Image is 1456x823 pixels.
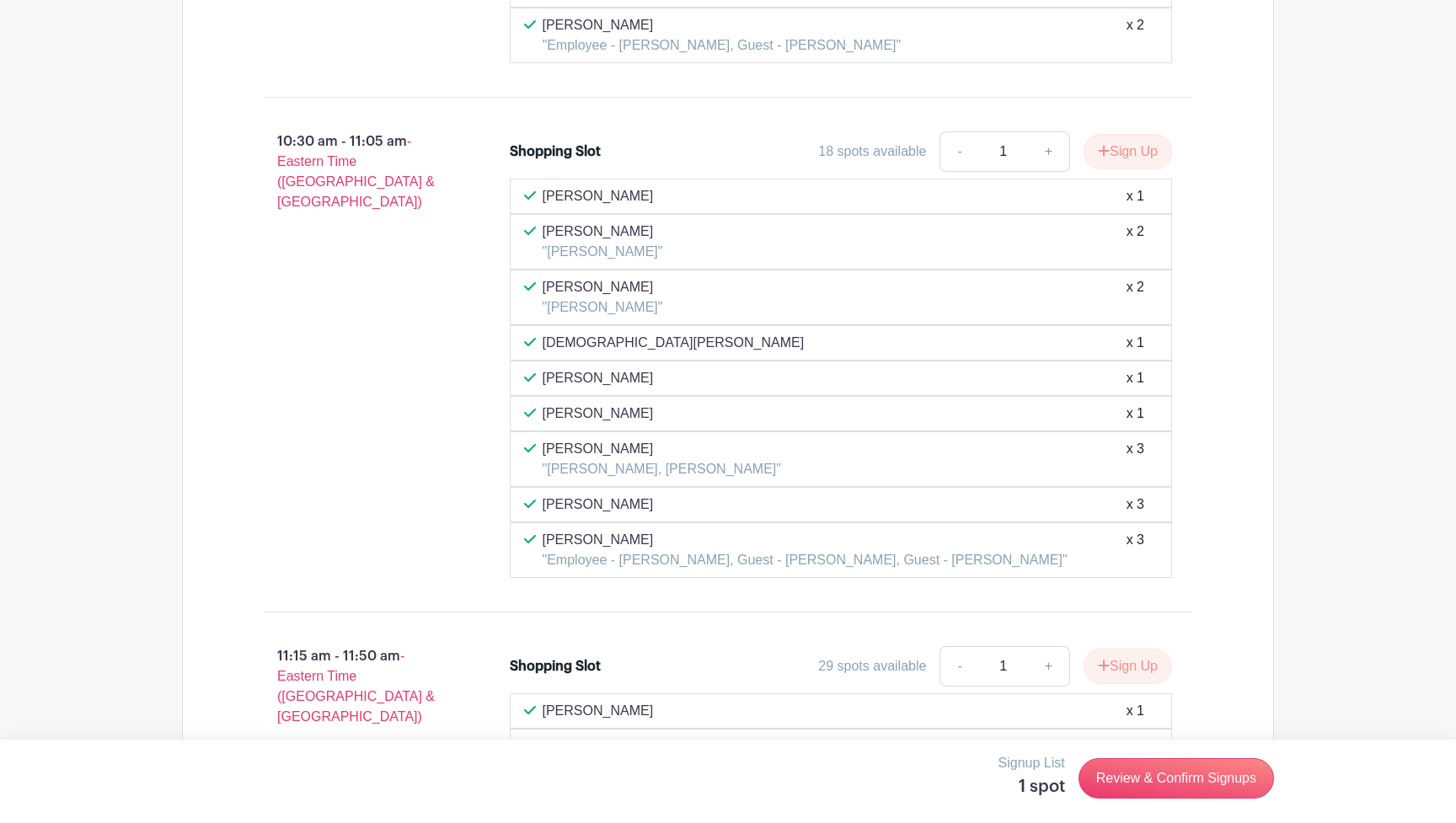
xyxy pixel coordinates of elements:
p: [PERSON_NAME] [543,222,663,242]
div: x 2 [1127,277,1144,318]
p: [PERSON_NAME] [543,701,654,721]
a: Review & Confirm Signups [1079,758,1274,799]
div: Shopping Slot [510,142,601,162]
h5: 1 spot [998,777,1065,797]
div: 18 spots available [818,142,926,162]
span: - Eastern Time ([GEOGRAPHIC_DATA] & [GEOGRAPHIC_DATA]) [277,134,435,209]
button: Sign Up [1084,134,1172,169]
a: - [939,646,978,687]
a: - [939,131,978,172]
p: [PERSON_NAME] [543,439,781,459]
div: x 2 [1127,736,1144,777]
div: x 2 [1127,222,1144,262]
div: 29 spots available [818,656,926,676]
p: [PERSON_NAME] [543,277,663,297]
div: x 1 [1127,403,1144,424]
div: Shopping Slot [510,656,601,676]
p: [PERSON_NAME] [543,403,654,424]
div: x 1 [1127,333,1144,353]
p: "Employee - [PERSON_NAME], Guest - [PERSON_NAME]" [543,35,902,56]
p: "[PERSON_NAME], [PERSON_NAME]" [543,459,781,479]
div: x 3 [1127,494,1144,515]
p: [PERSON_NAME] [543,494,654,515]
button: Sign Up [1084,649,1172,684]
p: [PERSON_NAME] [543,530,1068,550]
p: [PERSON_NAME] [543,368,654,388]
p: 10:30 am - 11:05 am [237,125,483,219]
a: + [1028,131,1070,172]
p: [PERSON_NAME] [543,186,654,206]
div: x 3 [1127,439,1144,479]
p: "[PERSON_NAME]" [543,297,663,318]
span: - Eastern Time ([GEOGRAPHIC_DATA] & [GEOGRAPHIC_DATA]) [277,649,435,724]
div: x 1 [1127,368,1144,388]
div: x 2 [1127,15,1144,56]
p: Signup List [998,753,1065,773]
p: "Employee - [PERSON_NAME], Guest - [PERSON_NAME], Guest - [PERSON_NAME]" [543,550,1068,570]
p: [PERSON_NAME] [543,736,707,756]
div: x 3 [1127,530,1144,570]
div: x 1 [1127,186,1144,206]
a: + [1028,646,1070,687]
p: [PERSON_NAME] [543,15,902,35]
p: [DEMOGRAPHIC_DATA][PERSON_NAME] [543,333,805,353]
p: "[PERSON_NAME]" [543,242,663,262]
div: x 1 [1127,701,1144,721]
p: 11:15 am - 11:50 am [237,639,483,734]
